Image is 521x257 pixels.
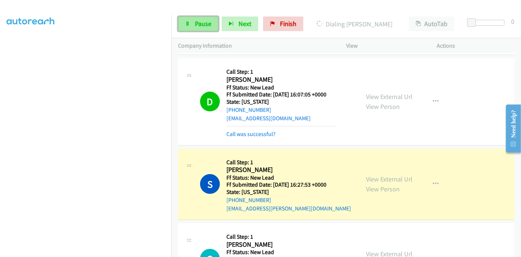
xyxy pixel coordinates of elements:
[437,41,515,50] p: Actions
[226,131,276,137] a: Call was successful?
[226,197,271,203] a: [PHONE_NUMBER]
[366,92,413,101] a: View External Url
[226,106,271,113] a: [PHONE_NUMBER]
[280,19,296,28] span: Finish
[226,249,326,256] h5: Ff Status: New Lead
[511,16,514,26] div: 0
[178,16,218,31] a: Pause
[409,16,454,31] button: AutoTab
[195,19,211,28] span: Pause
[471,20,505,26] div: Delay between calls (in seconds)
[226,188,351,196] h5: State: [US_STATE]
[226,174,351,181] h5: Ff Status: New Lead
[200,92,220,111] h1: D
[226,166,351,174] h2: [PERSON_NAME]
[366,185,400,193] a: View Person
[313,19,396,29] p: Dialing [PERSON_NAME]
[366,102,400,111] a: View Person
[226,159,351,166] h5: Call Step: 1
[226,115,311,122] a: [EMAIL_ADDRESS][DOMAIN_NAME]
[263,16,303,31] a: Finish
[226,233,326,241] h5: Call Step: 1
[226,181,351,188] h5: Ff Submitted Date: [DATE] 16:27:53 +0000
[200,174,220,194] h1: S
[500,99,521,158] iframe: Resource Center
[226,84,336,91] h5: Ff Status: New Lead
[226,76,336,84] h2: [PERSON_NAME]
[226,68,336,76] h5: Call Step: 1
[178,41,333,50] p: Company Information
[366,175,413,183] a: View External Url
[226,241,326,249] h2: [PERSON_NAME]
[222,16,258,31] button: Next
[346,41,424,50] p: View
[226,91,336,98] h5: Ff Submitted Date: [DATE] 16:07:05 +0000
[239,19,251,28] span: Next
[226,98,336,106] h5: State: [US_STATE]
[226,205,351,212] a: [EMAIL_ADDRESS][PERSON_NAME][DOMAIN_NAME]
